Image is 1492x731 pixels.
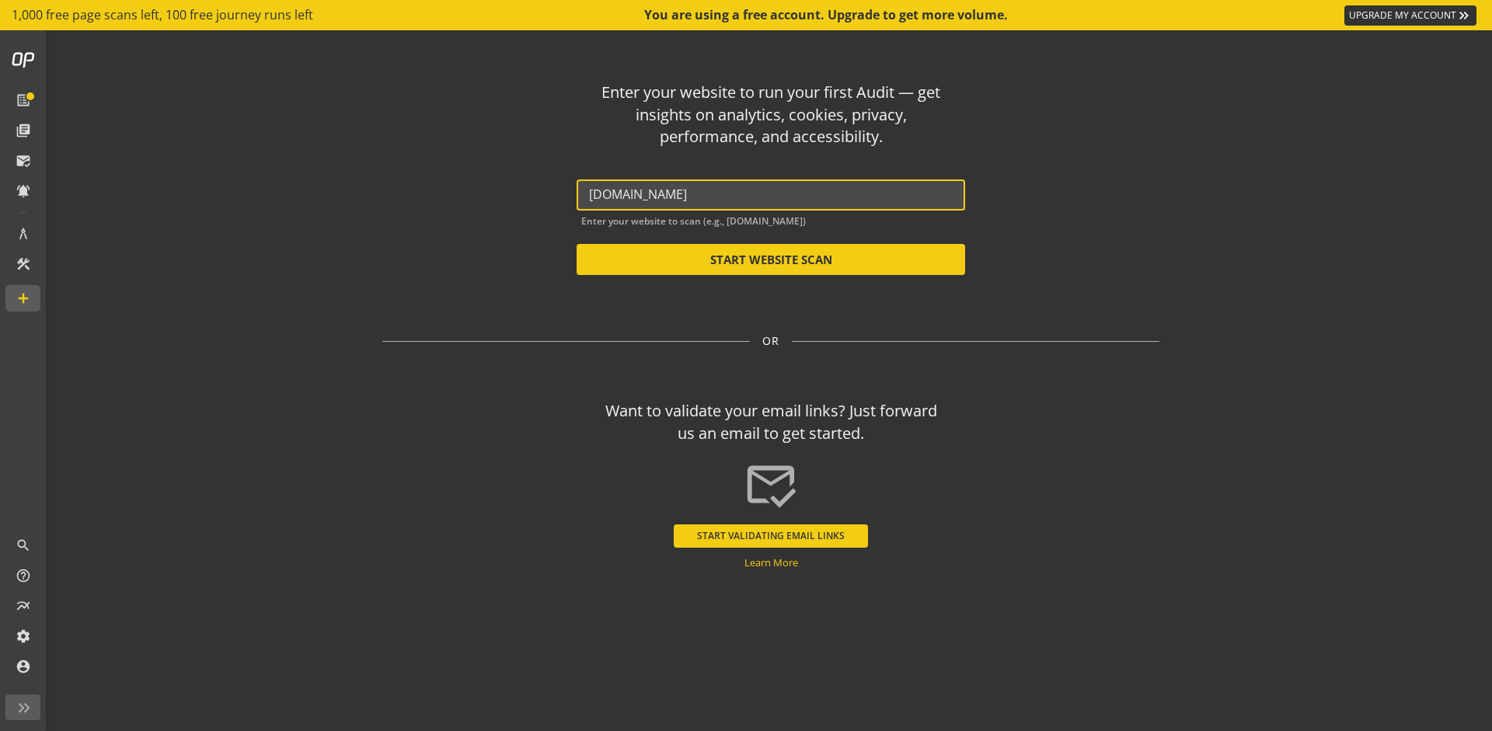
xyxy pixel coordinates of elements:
[598,400,944,444] div: Want to validate your email links? Just forward us an email to get started.
[598,82,944,148] div: Enter your website to run your first Audit — get insights on analytics, cookies, privacy, perform...
[16,598,31,614] mat-icon: multiline_chart
[16,123,31,138] mat-icon: library_books
[589,187,953,202] input: Enter website URL*
[16,659,31,674] mat-icon: account_circle
[744,555,798,569] a: Learn More
[12,6,313,24] span: 1,000 free page scans left, 100 free journey runs left
[16,538,31,553] mat-icon: search
[674,524,868,548] button: START VALIDATING EMAIL LINKS
[16,256,31,272] mat-icon: construction
[1344,5,1476,26] a: UPGRADE MY ACCOUNT
[16,291,31,306] mat-icon: add
[581,212,806,227] mat-hint: Enter your website to scan (e.g., [DOMAIN_NAME])
[16,153,31,169] mat-icon: mark_email_read
[16,92,31,108] mat-icon: list_alt
[16,183,31,199] mat-icon: notifications_active
[16,568,31,583] mat-icon: help_outline
[744,458,798,512] mat-icon: mark_email_read
[1456,8,1472,23] mat-icon: keyboard_double_arrow_right
[16,628,31,644] mat-icon: settings
[644,6,1009,24] div: You are using a free account. Upgrade to get more volume.
[762,333,779,349] span: OR
[577,244,965,275] button: START WEBSITE SCAN
[16,226,31,242] mat-icon: architecture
